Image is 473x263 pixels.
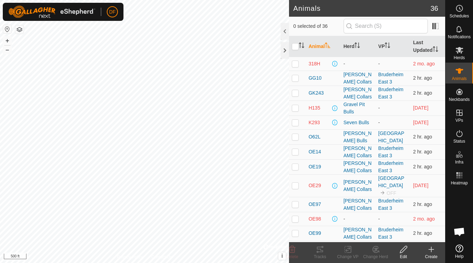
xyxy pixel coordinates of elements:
a: Bruderheim East 3 [378,160,403,173]
span: OE99 [308,230,321,237]
span: GK243 [308,89,324,97]
a: Bruderheim East 3 [378,198,403,211]
span: Herds [454,56,465,60]
span: Help [455,254,464,258]
span: Oct 9, 2025, 9:06 AM [413,164,432,169]
p-sorticon: Activate to sort [354,43,360,49]
a: Contact Us [151,254,172,260]
span: Schedules [449,14,469,18]
img: to [380,190,385,196]
span: H135 [308,104,320,112]
span: GG10 [308,74,321,82]
div: [PERSON_NAME] Collars [343,241,372,256]
div: [PERSON_NAME] Bulls [343,130,372,144]
h2: Animals [293,4,431,13]
div: [PERSON_NAME] Collars [343,71,372,86]
button: Map Layers [15,25,24,34]
span: 318H [308,60,320,67]
span: Delete [286,254,298,259]
button: Reset Map [3,25,11,33]
span: Oct 9, 2025, 9:06 AM [413,90,432,96]
span: 0 selected of 36 [293,23,343,30]
span: Oct 9, 2025, 9:06 AM [413,75,432,81]
app-display-virtual-paddock-transition: - [378,216,380,222]
th: Last Updated [410,36,445,57]
span: K293 [308,119,320,126]
span: Jul 18, 2025, 4:06 AM [413,216,435,222]
div: Seven Bulls [343,119,372,126]
button: i [278,252,286,260]
span: OFF [387,190,396,196]
app-display-virtual-paddock-transition: - [378,120,380,125]
span: Sep 25, 2025, 10:06 AM [413,120,428,125]
a: Bruderheim East 3 [378,242,403,255]
a: [GEOGRAPHIC_DATA] [378,130,404,143]
span: Jul 26, 2025, 6:06 PM [413,61,435,66]
span: Neckbands [449,97,470,102]
th: Herd [340,36,375,57]
div: [PERSON_NAME] Collars [343,178,372,193]
a: Bruderheim East 3 [378,72,403,85]
p-sorticon: Activate to sort [385,43,390,49]
span: DF [109,8,116,16]
span: OE29 [308,182,321,189]
span: Oct 9, 2025, 9:05 AM [413,149,432,154]
div: [PERSON_NAME] Collars [343,197,372,212]
span: Oct 9, 2025, 9:06 AM [413,230,432,236]
p-sorticon: Activate to sort [299,43,304,49]
a: Bruderheim East 3 [378,87,403,99]
span: Infra [455,160,463,164]
div: Tracks [306,254,334,260]
th: Animal [306,36,340,57]
span: Oct 9, 2025, 9:06 AM [413,134,432,140]
p-sorticon: Activate to sort [325,43,330,49]
span: Heatmap [451,181,468,185]
div: - [343,60,372,67]
span: Oct 7, 2025, 11:06 PM [413,105,428,111]
span: 36 [431,3,438,14]
div: [PERSON_NAME] Collars [343,160,372,174]
a: Help [446,242,473,261]
div: [PERSON_NAME] Collars [343,145,372,159]
app-display-virtual-paddock-transition: - [378,105,380,111]
app-display-virtual-paddock-transition: - [378,61,380,66]
span: Status [453,139,465,143]
span: Animals [452,77,467,81]
span: Sep 20, 2025, 7:06 PM [413,183,428,188]
img: Gallagher Logo [8,6,95,18]
div: Gravel Pit Bulls [343,101,372,115]
a: Privacy Policy [117,254,143,260]
div: Edit [390,254,417,260]
span: VPs [455,118,463,122]
div: Create [417,254,445,260]
div: Change Herd [362,254,390,260]
span: OE19 [308,163,321,170]
div: [PERSON_NAME] Collars [343,86,372,101]
input: Search (S) [344,19,428,33]
span: O62L [308,133,320,141]
div: Change VP [334,254,362,260]
a: Bruderheim East 3 [378,227,403,240]
th: VP [376,36,410,57]
div: - [343,215,372,223]
a: Bruderheim East 3 [378,145,403,158]
div: Open chat [449,221,470,242]
span: Oct 9, 2025, 9:06 AM [413,201,432,207]
span: Notifications [448,35,471,39]
button: + [3,37,11,45]
span: OE98 [308,215,321,223]
span: OE14 [308,148,321,156]
span: i [281,253,283,259]
span: OE97 [308,201,321,208]
div: [PERSON_NAME] Collars [343,226,372,241]
button: – [3,46,11,54]
a: [GEOGRAPHIC_DATA] [378,175,404,188]
p-sorticon: Activate to sort [433,47,438,53]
